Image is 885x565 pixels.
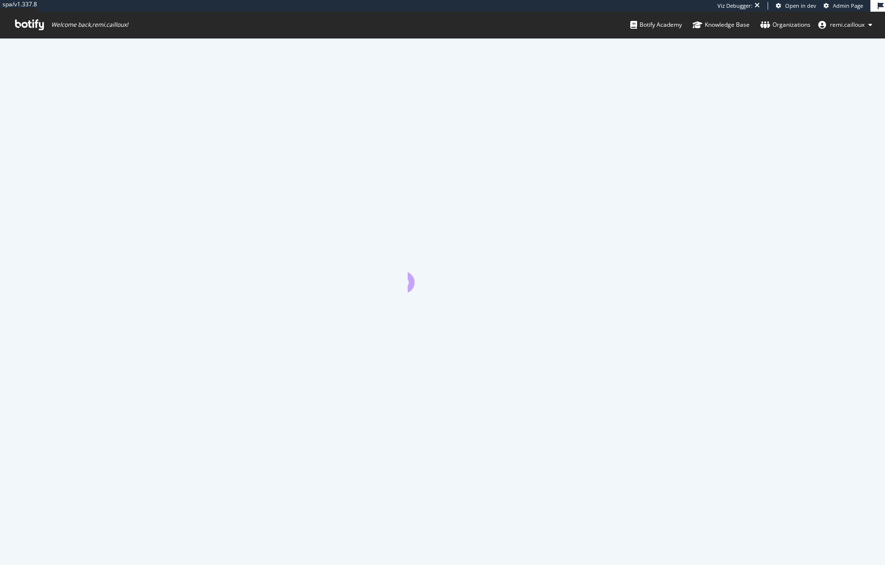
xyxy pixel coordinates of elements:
[51,21,128,29] span: Welcome back, remi.cailloux !
[693,20,750,30] div: Knowledge Base
[833,2,863,9] span: Admin Page
[824,2,863,10] a: Admin Page
[776,2,816,10] a: Open in dev
[630,12,682,38] a: Botify Academy
[760,12,810,38] a: Organizations
[760,20,810,30] div: Organizations
[785,2,816,9] span: Open in dev
[810,17,880,33] button: remi.cailloux
[630,20,682,30] div: Botify Academy
[717,2,753,10] div: Viz Debugger:
[830,20,865,29] span: remi.cailloux
[693,12,750,38] a: Knowledge Base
